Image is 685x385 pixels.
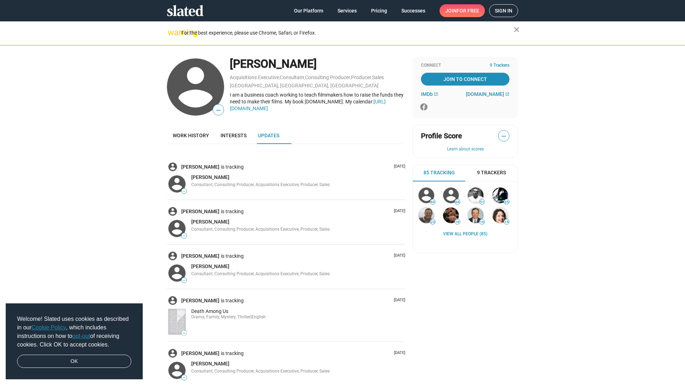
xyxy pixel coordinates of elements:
div: For the best experience, please use Chrome, Safari, or Firefox. [181,28,514,38]
span: 9 Trackers [490,63,509,68]
span: Consultant, Consulting Producer, Acquisitions Executive, Producer, Sales [191,227,330,232]
a: Consulting Producer [305,75,350,80]
span: 19 [455,220,460,224]
a: [URL][DOMAIN_NAME] [230,99,386,111]
span: 16 [479,220,484,224]
a: Our Platform [288,4,329,17]
mat-icon: warning [168,28,176,37]
span: is tracking [221,297,245,304]
span: Death Among Us [191,308,228,314]
span: [PERSON_NAME] [191,361,229,366]
span: 85 Tracking [423,169,455,176]
a: Services [332,4,362,17]
div: Connect [421,63,509,68]
span: , [304,76,305,80]
span: — [182,331,187,335]
a: [PERSON_NAME] [191,219,229,225]
span: Profile Score [421,131,462,141]
span: [PERSON_NAME] [191,174,229,180]
a: Joinfor free [440,4,485,17]
a: Cookie Policy [31,324,66,330]
a: View all People (85) [443,231,487,237]
a: [GEOGRAPHIC_DATA], [GEOGRAPHIC_DATA], [GEOGRAPHIC_DATA] [230,83,379,88]
a: [PERSON_NAME] [181,350,221,357]
span: Consultant, Consulting Producer, Acquisitions Executive, Producer, Sales [191,271,330,276]
a: [PERSON_NAME] [181,253,221,260]
img: Rolf Mohr [492,188,508,203]
span: Interests [220,133,247,138]
span: 35 [504,200,509,204]
p: [DATE] [391,209,405,214]
span: is tracking [221,164,245,170]
span: is tracking [221,350,245,357]
span: — [182,189,187,193]
a: [PERSON_NAME] [191,360,229,367]
span: Services [338,4,357,17]
a: [PERSON_NAME] [191,174,229,181]
span: IMDb [421,91,433,97]
span: Join [445,4,479,17]
img: Rose Mendonca [492,207,508,223]
span: — [213,106,224,115]
a: Successes [396,4,431,17]
img: Robert Sciglimpaglia [468,207,483,223]
span: Welcome! Slated uses cookies as described in our , which includes instructions on how to of recei... [17,315,131,349]
a: dismiss cookie message [17,355,131,368]
p: [DATE] [391,164,405,169]
span: Sign in [495,5,512,17]
span: [PERSON_NAME] [191,219,229,225]
a: Sales [372,75,384,80]
span: Consultant, Consulting Producer, Acquisitions Executive, Producer, Sales [191,369,330,374]
a: [PERSON_NAME] [191,263,229,270]
p: [DATE] [391,253,405,258]
img: Daniel Raiffe [418,207,434,223]
a: Sign in [489,4,518,17]
span: , [371,76,372,80]
div: [PERSON_NAME] [230,56,405,72]
span: 23 [430,220,435,224]
span: is tracking [221,253,245,260]
span: Drama, Family, Mystery, Thriller [191,314,250,319]
a: Interests [215,127,252,144]
p: [DATE] [391,350,405,356]
a: Pricing [365,4,393,17]
a: [PERSON_NAME] [181,297,221,304]
p: [DATE] [391,298,405,303]
div: cookieconsent [6,303,143,380]
span: Work history [173,133,209,138]
span: Updates [258,133,279,138]
mat-icon: open_in_new [434,92,438,96]
span: Consultant, Consulting Producer, Acquisitions Executive, Producer, Sales [191,182,330,187]
span: 51 [479,200,484,204]
span: | [250,314,252,319]
a: Consultant [280,75,304,80]
a: Producer [351,75,371,80]
span: Successes [401,4,425,17]
span: 69 [430,200,435,204]
span: , [279,76,280,80]
span: [DOMAIN_NAME] [466,91,504,97]
span: for free [457,4,479,17]
mat-icon: close [512,25,521,34]
span: Our Platform [294,4,323,17]
button: Learn about scores [421,147,509,152]
span: English [252,314,266,319]
img: Jamin O'Brien [468,188,483,203]
a: Acquisitions Executive [230,75,279,80]
img: Jon Ornoy [443,207,459,223]
span: Join To Connect [422,73,508,86]
span: 64 [455,200,460,204]
span: 14 [504,220,509,224]
span: — [182,376,187,380]
a: Updates [252,127,285,144]
mat-icon: open_in_new [505,92,509,96]
a: Work history [167,127,215,144]
span: 9 Trackers [477,169,506,176]
span: is tracking [221,208,245,215]
span: — [182,234,187,238]
a: [DOMAIN_NAME] [466,91,509,97]
span: [PERSON_NAME] [191,263,229,269]
a: opt-out [72,333,90,339]
a: [PERSON_NAME] [181,164,221,170]
a: IMDb [421,91,438,97]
